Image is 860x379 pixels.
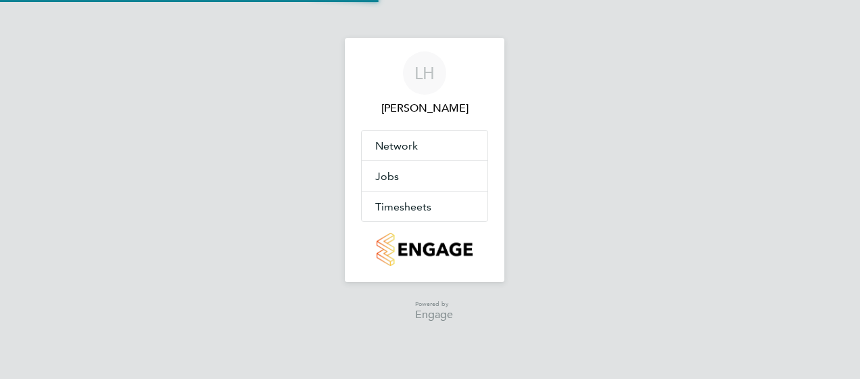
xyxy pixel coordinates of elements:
[377,233,472,266] img: countryside-properties-logo-retina.png
[361,100,488,116] span: Luke Hewitt
[415,298,453,310] span: Powered by
[361,51,488,116] a: LH[PERSON_NAME]
[345,38,504,282] nav: Main navigation
[362,192,487,221] button: Timesheets
[362,161,487,191] button: Jobs
[375,170,399,183] span: Jobs
[415,309,453,321] span: Engage
[375,139,418,152] span: Network
[414,64,435,82] span: LH
[362,131,487,160] button: Network
[375,200,431,213] span: Timesheets
[361,233,488,266] a: Go to home page
[396,298,454,321] a: Powered byEngage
